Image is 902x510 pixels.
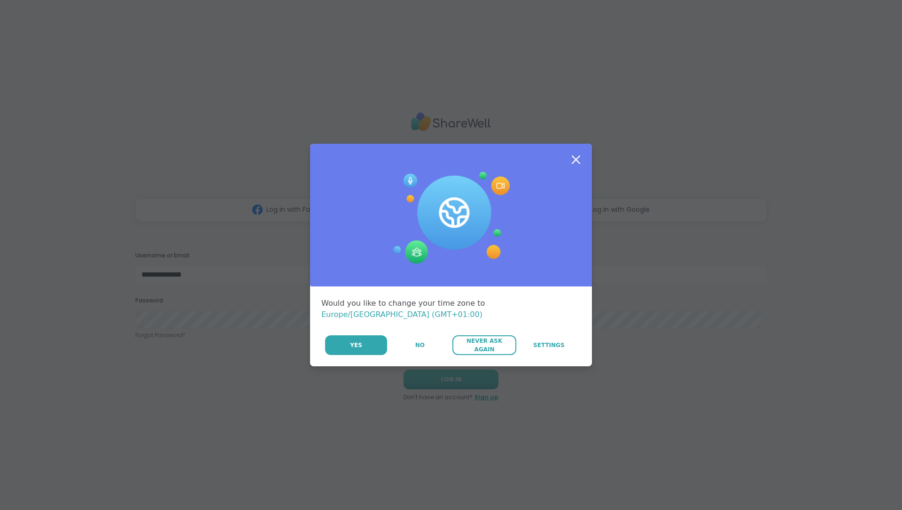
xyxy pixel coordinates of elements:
[321,298,581,320] div: Would you like to change your time zone to
[517,335,581,355] a: Settings
[533,341,565,349] span: Settings
[457,337,511,354] span: Never Ask Again
[415,341,425,349] span: No
[321,310,482,319] span: Europe/[GEOGRAPHIC_DATA] (GMT+01:00)
[325,335,387,355] button: Yes
[392,172,510,264] img: Session Experience
[388,335,451,355] button: No
[452,335,516,355] button: Never Ask Again
[350,341,362,349] span: Yes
